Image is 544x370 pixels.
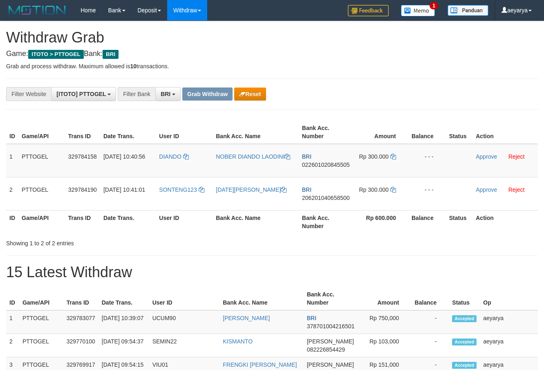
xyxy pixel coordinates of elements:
[390,153,396,160] a: Copy 300000 to clipboard
[6,29,538,46] h1: Withdraw Grab
[408,144,446,177] td: - - -
[156,121,213,144] th: User ID
[68,186,97,193] span: 329784190
[63,310,99,334] td: 329783077
[159,186,204,193] a: SONTENG123
[99,334,149,357] td: [DATE] 09:54:37
[304,287,358,310] th: Bank Acc. Number
[234,87,266,101] button: Reset
[446,210,473,233] th: Status
[149,287,220,310] th: User ID
[476,186,497,193] a: Approve
[299,121,353,144] th: Bank Acc. Number
[390,186,396,193] a: Copy 300000 to clipboard
[118,87,155,101] div: Filter Bank
[6,334,19,357] td: 2
[508,186,525,193] a: Reject
[358,310,412,334] td: Rp 750,000
[6,121,18,144] th: ID
[480,310,538,334] td: aeyarya
[6,264,538,280] h1: 15 Latest Withdraw
[6,4,68,16] img: MOTION_logo.png
[155,87,181,101] button: BRI
[216,186,287,193] a: [DATE][PERSON_NAME]
[159,153,181,160] span: DIANDO
[182,87,233,101] button: Grab Withdraw
[449,287,480,310] th: Status
[472,210,538,233] th: Action
[103,186,145,193] span: [DATE] 10:41:01
[99,310,149,334] td: [DATE] 10:39:07
[213,121,299,144] th: Bank Acc. Name
[19,287,63,310] th: Game/API
[302,186,311,193] span: BRI
[302,153,311,160] span: BRI
[411,287,449,310] th: Balance
[307,361,354,368] span: [PERSON_NAME]
[219,287,303,310] th: Bank Acc. Name
[307,338,354,345] span: [PERSON_NAME]
[100,210,156,233] th: Date Trans.
[472,121,538,144] th: Action
[480,334,538,357] td: aeyarya
[408,121,446,144] th: Balance
[65,121,100,144] th: Trans ID
[401,5,435,16] img: Button%20Memo.svg
[19,334,63,357] td: PTTOGEL
[149,310,220,334] td: UCUM90
[223,315,270,321] a: [PERSON_NAME]
[159,186,197,193] span: SONTENG123
[99,287,149,310] th: Date Trans.
[476,153,497,160] a: Approve
[103,153,145,160] span: [DATE] 10:40:56
[452,339,477,345] span: Accepted
[6,50,538,58] h4: Game: Bank:
[408,177,446,210] td: - - -
[358,334,412,357] td: Rp 103,000
[348,5,389,16] img: Feedback.jpg
[19,310,63,334] td: PTTOGEL
[18,177,65,210] td: PTTOGEL
[6,310,19,334] td: 1
[130,63,137,70] strong: 10
[411,310,449,334] td: -
[359,153,388,160] span: Rp 300.000
[63,334,99,357] td: 329770100
[6,62,538,70] p: Grab and process withdraw. Maximum allowed is transactions.
[18,121,65,144] th: Game/API
[430,2,438,9] span: 1
[161,91,170,97] span: BRI
[18,210,65,233] th: Game/API
[307,315,316,321] span: BRI
[149,334,220,357] td: SEMIN22
[480,287,538,310] th: Op
[28,50,84,59] span: ITOTO > PTTOGEL
[353,121,408,144] th: Amount
[307,323,355,330] span: Copy 378701004216501 to clipboard
[100,121,156,144] th: Date Trans.
[18,144,65,177] td: PTTOGEL
[408,210,446,233] th: Balance
[6,287,19,310] th: ID
[56,91,106,97] span: [ITOTO] PTTOGEL
[51,87,116,101] button: [ITOTO] PTTOGEL
[446,121,473,144] th: Status
[159,153,188,160] a: DIANDO
[353,210,408,233] th: Rp 600.000
[65,210,100,233] th: Trans ID
[411,334,449,357] td: -
[359,186,388,193] span: Rp 300.000
[6,87,51,101] div: Filter Website
[452,315,477,322] span: Accepted
[103,50,119,59] span: BRI
[223,361,297,368] a: FRENGKI [PERSON_NAME]
[63,287,99,310] th: Trans ID
[216,153,290,160] a: NOBER DIANDO LAODINI
[213,210,299,233] th: Bank Acc. Name
[302,195,350,201] span: Copy 206201040658500 to clipboard
[6,144,18,177] td: 1
[452,362,477,369] span: Accepted
[6,236,221,247] div: Showing 1 to 2 of 2 entries
[6,177,18,210] td: 2
[508,153,525,160] a: Reject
